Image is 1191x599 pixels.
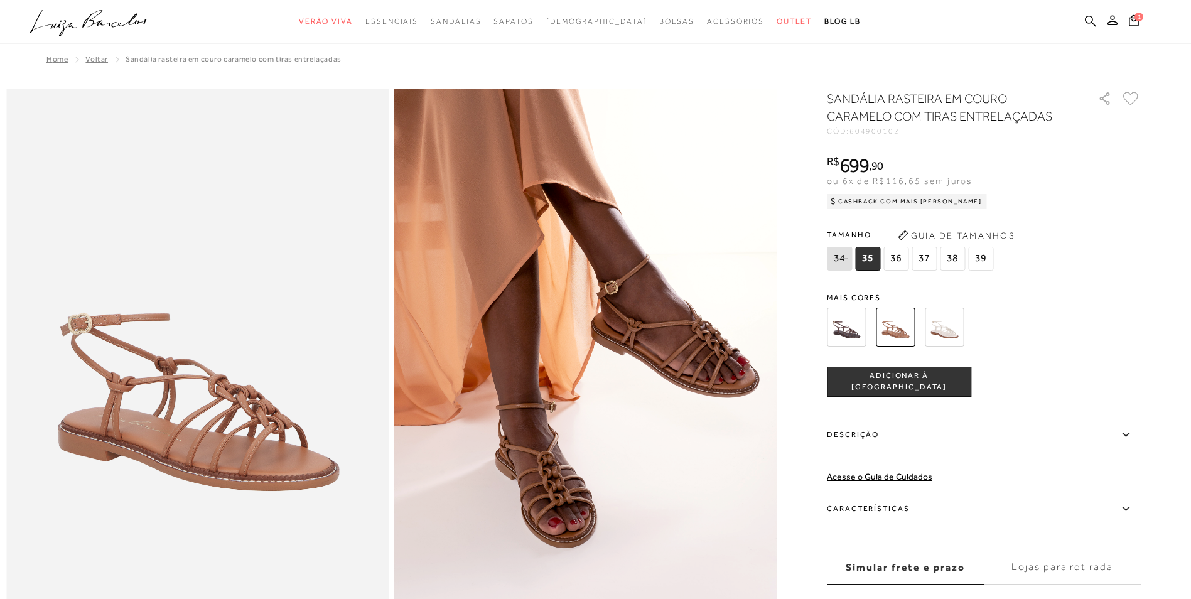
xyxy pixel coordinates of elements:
img: SANDÁLIA RASTEIRA EM COURO OFF WHITE COM TIRAS ENTRELAÇADAS [925,308,964,347]
span: Sandálias [431,17,481,26]
div: Cashback com Mais [PERSON_NAME] [827,194,987,209]
a: categoryNavScreenReaderText [493,10,533,33]
span: 36 [883,247,908,271]
span: 699 [839,154,869,176]
i: , [869,160,883,171]
a: Home [46,55,68,63]
label: Descrição [827,417,1141,453]
span: 35 [855,247,880,271]
span: 39 [968,247,993,271]
span: BLOG LB [824,17,861,26]
label: Características [827,491,1141,527]
img: SANDÁLIA RASTEIRA EM COURO CARAMELO COM TIRAS ENTRELAÇADAS [876,308,915,347]
span: ADICIONAR À [GEOGRAPHIC_DATA] [827,370,971,392]
span: Essenciais [365,17,418,26]
span: 1 [1134,13,1143,21]
span: Verão Viva [299,17,353,26]
span: SANDÁLIA RASTEIRA EM COURO CARAMELO COM TIRAS ENTRELAÇADAS [126,55,342,63]
span: 38 [940,247,965,271]
span: 37 [912,247,937,271]
a: BLOG LB [824,10,861,33]
span: Tamanho [827,225,996,244]
span: 604900102 [849,127,900,136]
i: R$ [827,156,839,167]
span: Acessórios [707,17,764,26]
a: noSubCategoriesText [546,10,647,33]
h1: SANDÁLIA RASTEIRA EM COURO CARAMELO COM TIRAS ENTRELAÇADAS [827,90,1062,125]
span: Sapatos [493,17,533,26]
img: SANDÁLIA RASTEIRA EM COURO CAFÉ COM TIRAS ENTRELAÇADAS [827,308,866,347]
span: [DEMOGRAPHIC_DATA] [546,17,647,26]
a: Voltar [85,55,108,63]
a: categoryNavScreenReaderText [707,10,764,33]
button: 1 [1125,14,1143,31]
label: Lojas para retirada [984,551,1141,585]
label: Simular frete e prazo [827,551,984,585]
span: ou 6x de R$116,65 sem juros [827,176,972,186]
span: Outlet [777,17,812,26]
span: Bolsas [659,17,694,26]
a: Acesse o Guia de Cuidados [827,472,932,482]
button: Guia de Tamanhos [893,225,1019,246]
div: CÓD: [827,127,1078,135]
a: categoryNavScreenReaderText [659,10,694,33]
span: 34 [827,247,852,271]
a: categoryNavScreenReaderText [365,10,418,33]
a: categoryNavScreenReaderText [299,10,353,33]
span: 90 [871,159,883,172]
span: Mais cores [827,294,1141,301]
a: categoryNavScreenReaderText [431,10,481,33]
a: categoryNavScreenReaderText [777,10,812,33]
button: ADICIONAR À [GEOGRAPHIC_DATA] [827,367,971,397]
